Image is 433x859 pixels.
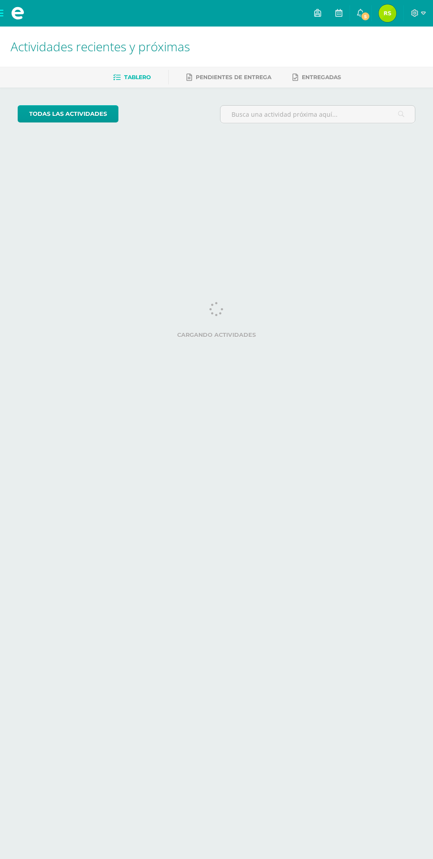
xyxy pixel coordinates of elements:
span: Tablero [124,74,151,80]
img: 40ba22f16ea8f5f1325d4f40f26342e8.png [379,4,396,22]
span: Actividades recientes y próximas [11,38,190,55]
a: Entregadas [292,70,341,84]
label: Cargando actividades [18,332,415,338]
a: todas las Actividades [18,105,118,122]
span: Pendientes de entrega [196,74,271,80]
a: Pendientes de entrega [186,70,271,84]
input: Busca una actividad próxima aquí... [220,106,415,123]
a: Tablero [113,70,151,84]
span: Entregadas [302,74,341,80]
span: 5 [361,11,370,21]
